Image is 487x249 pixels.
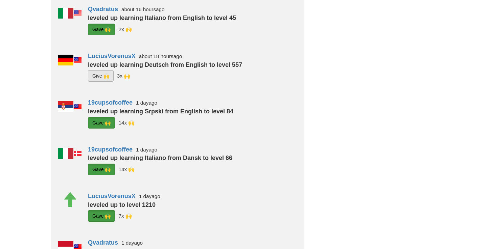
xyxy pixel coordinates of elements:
small: about 16 hours ago [121,6,165,12]
small: 1 day ago [136,100,157,106]
button: Gave 🙌 [88,164,115,175]
a: 19cupsofcoffee [88,146,133,153]
button: Gave 🙌 [88,210,115,222]
strong: leveled up learning Italiano from English to level 45 [88,15,236,21]
small: about 18 hours ago [139,53,182,59]
strong: leveled up learning Deutsch from English to level 557 [88,61,242,68]
a: LuciusVorenusX [88,193,136,199]
strong: leveled up learning Srpski from English to level 84 [88,108,233,115]
small: 1 day ago [139,193,160,199]
button: Give 🙌 [88,70,114,82]
small: Earluccio<br />CharmingTigress [118,26,132,32]
small: LuciusVorenusX<br />segfault<br />sjfree<br />Marcos<br />JioMc<br />superwinston<br />white_rabb... [118,119,135,125]
small: LuciusVorenusX<br />segfault<br />sjfree<br />Marcos<br />JioMc<br />superwinston<br />white_rabb... [118,166,135,172]
button: Gave 🙌 [88,24,115,35]
small: 1 day ago [136,147,157,153]
small: 1 day ago [121,240,143,246]
button: Gave 🙌 [88,117,115,129]
strong: leveled up to level 1210 [88,201,156,208]
a: 19cupsofcoffee [88,99,133,106]
small: Floria7<br />superwinston<br />CharmingTigress [117,73,130,79]
a: Qvadratus [88,239,118,246]
a: Qvadratus [88,6,118,12]
small: rkirk<br />Cezrun64<br />superwinston<br />Earluccio<br />CharmingTigress<br />Floria7<br />19cup... [118,213,132,219]
a: LuciusVorenusX [88,53,136,59]
strong: leveled up learning Italiano from Dansk to level 66 [88,155,232,161]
